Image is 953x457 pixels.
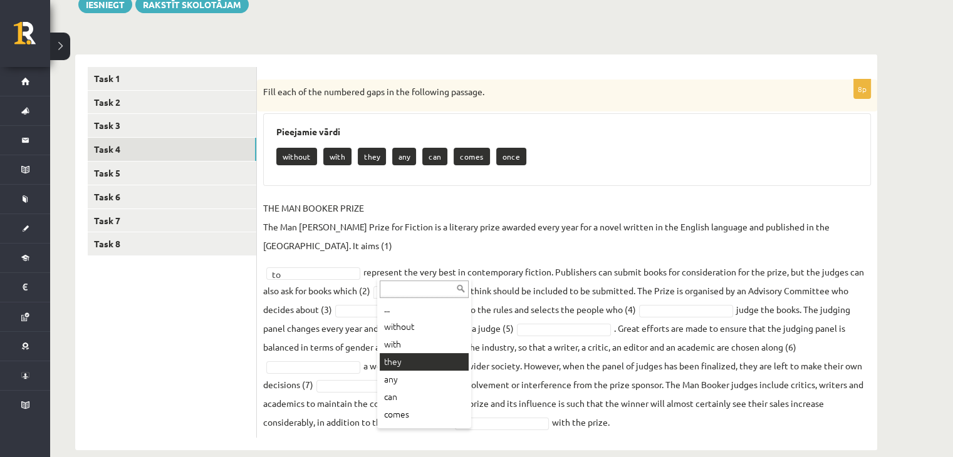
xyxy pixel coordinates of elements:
div: ... [380,300,469,318]
div: comes [380,406,469,423]
div: any [380,371,469,388]
div: they [380,353,469,371]
div: without [380,318,469,336]
div: once [380,423,469,441]
div: can [380,388,469,406]
div: with [380,336,469,353]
